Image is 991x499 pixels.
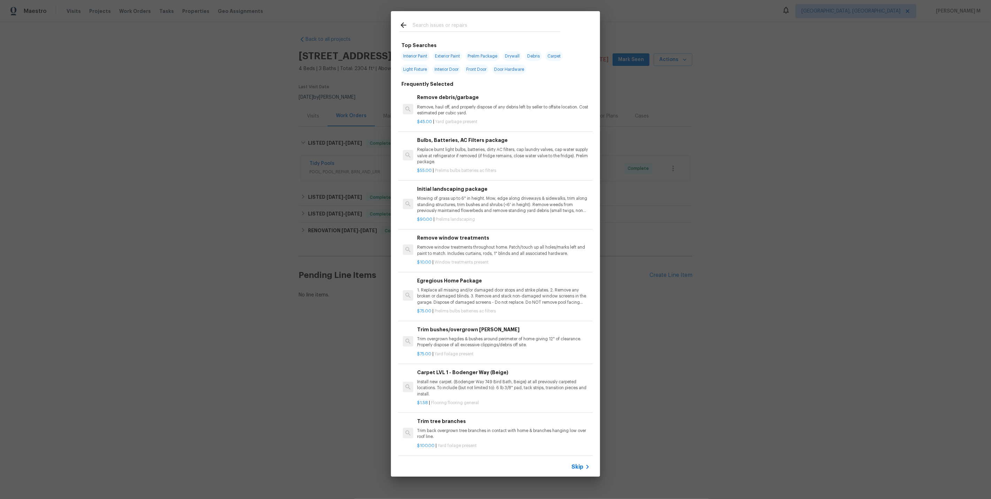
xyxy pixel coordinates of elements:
[435,260,489,264] span: Window treatments present
[417,400,590,406] p: |
[435,309,496,313] span: Prelims bulbs batteries ac filters
[417,309,431,313] span: $75.00
[571,463,583,470] span: Skip
[417,444,435,448] span: $100.00
[433,51,462,61] span: Exterior Paint
[417,120,432,124] span: $45.00
[417,217,432,221] span: $90.00
[438,444,477,448] span: Yard foilage present
[417,260,431,264] span: $10.00
[464,65,489,74] span: Front Door
[417,196,590,213] p: Mowing of grass up to 6" in height. Mow, edge along driveways & sidewalks, trim along standing st...
[435,168,496,173] span: Prelims bulbs batteries ac filters
[417,147,590,165] p: Replace burnt light bulbs, batteries, dirty AC filters, cap laundry valves, cap water supply valv...
[432,65,461,74] span: Interior Door
[417,217,590,222] p: |
[431,401,479,405] span: Flooring flooring general
[417,401,428,405] span: $1.58
[417,428,590,440] p: Trim back overgrown tree branches in contact with home & branches hanging low over roof line.
[417,443,590,449] p: |
[417,93,590,101] h6: Remove debris/garbage
[417,168,590,174] p: |
[417,168,432,173] span: $55.00
[417,352,431,356] span: $75.00
[417,104,590,116] p: Remove, haul off, and properly dispose of any debris left by seller to offsite location. Cost est...
[417,185,590,193] h6: Initial landscaping package
[401,80,453,88] h6: Frequently Selected
[401,51,429,61] span: Interior Paint
[417,259,590,265] p: |
[401,65,429,74] span: Light Fixture
[436,217,475,221] span: Prelims landscaping
[545,51,563,61] span: Carpet
[417,244,590,256] p: Remove window treatments throughout home. Patch/touch up all holes/marks left and paint to match....
[417,234,590,242] h6: Remove window treatments
[417,336,590,348] p: Trim overgrown hegdes & bushes around perimeter of home giving 12" of clearance. Properly dispose...
[435,120,477,124] span: Yard garbage present
[417,308,590,314] p: |
[492,65,526,74] span: Door Hardware
[435,352,474,356] span: Yard foilage present
[401,41,437,49] h6: Top Searches
[466,51,499,61] span: Prelim Package
[417,287,590,305] p: 1. Replace all missing and/or damaged door stops and strike plates. 2. Remove any broken or damag...
[525,51,542,61] span: Debris
[417,417,590,425] h6: Trim tree branches
[417,379,590,397] p: Install new carpet. (Bodenger Way 749 Bird Bath, Beige) at all previously carpeted locations. To ...
[417,136,590,144] h6: Bulbs, Batteries, AC Filters package
[417,326,590,333] h6: Trim bushes/overgrown [PERSON_NAME]
[417,369,590,376] h6: Carpet LVL 1 - Bodenger Way (Beige)
[417,119,590,125] p: |
[503,51,522,61] span: Drywall
[413,21,560,31] input: Search issues or repairs
[417,351,590,357] p: |
[417,277,590,285] h6: Egregious Home Package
